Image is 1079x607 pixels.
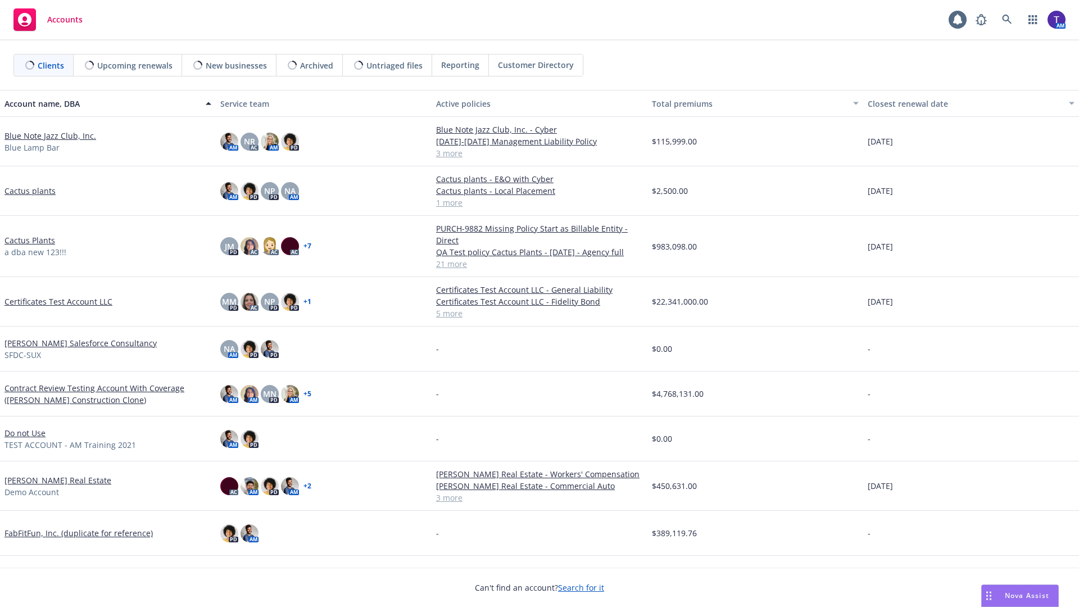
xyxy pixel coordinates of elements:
[996,8,1018,31] a: Search
[652,135,697,147] span: $115,999.00
[436,388,439,400] span: -
[436,527,439,539] span: -
[303,483,311,490] a: + 2
[436,223,643,246] a: PURCH-9882 Missing Policy Start as Billable Entity - Direct
[281,237,299,255] img: photo
[220,430,238,448] img: photo
[1022,8,1044,31] a: Switch app
[868,343,871,355] span: -
[558,582,604,593] a: Search for it
[4,246,66,258] span: a dba new 123!!!
[366,60,423,71] span: Untriaged files
[436,124,643,135] a: Blue Note Jazz Club, Inc. - Cyber
[38,60,64,71] span: Clients
[241,237,259,255] img: photo
[4,296,112,307] a: Certificates Test Account LLC
[863,90,1079,117] button: Closest renewal date
[4,486,59,498] span: Demo Account
[4,234,55,246] a: Cactus Plants
[436,468,643,480] a: [PERSON_NAME] Real Estate - Workers' Compensation
[220,182,238,200] img: photo
[241,477,259,495] img: photo
[436,197,643,209] a: 1 more
[436,296,643,307] a: Certificates Test Account LLC - Fidelity Bond
[652,98,846,110] div: Total premiums
[436,135,643,147] a: [DATE]-[DATE] Management Liability Policy
[300,60,333,71] span: Archived
[244,135,255,147] span: NR
[868,296,893,307] span: [DATE]
[284,185,296,197] span: NA
[868,98,1062,110] div: Closest renewal date
[4,142,60,153] span: Blue Lamp Bar
[216,90,432,117] button: Service team
[220,385,238,403] img: photo
[652,527,697,539] span: $389,119.76
[225,241,234,252] span: JM
[303,243,311,250] a: + 7
[652,433,672,445] span: $0.00
[436,98,643,110] div: Active policies
[868,135,893,147] span: [DATE]
[263,388,276,400] span: MN
[241,293,259,311] img: photo
[261,133,279,151] img: photo
[303,298,311,305] a: + 1
[652,241,697,252] span: $983,098.00
[4,382,211,406] a: Contract Review Testing Account With Coverage ([PERSON_NAME] Construction Clone)
[47,15,83,24] span: Accounts
[220,524,238,542] img: photo
[441,59,479,71] span: Reporting
[652,343,672,355] span: $0.00
[4,349,41,361] span: SFDC-SUX
[9,4,87,35] a: Accounts
[281,133,299,151] img: photo
[303,391,311,397] a: + 5
[220,477,238,495] img: photo
[970,8,992,31] a: Report a Bug
[4,130,96,142] a: Blue Note Jazz Club, Inc.
[264,296,275,307] span: NP
[868,185,893,197] span: [DATE]
[436,433,439,445] span: -
[97,60,173,71] span: Upcoming renewals
[436,258,643,270] a: 21 more
[436,173,643,185] a: Cactus plants - E&O with Cyber
[241,182,259,200] img: photo
[652,388,704,400] span: $4,768,131.00
[4,527,153,539] a: FabFitFun, Inc. (duplicate for reference)
[222,296,237,307] span: MM
[436,246,643,258] a: QA Test policy Cactus Plants - [DATE] - Agency full
[475,582,604,594] span: Can't find an account?
[220,133,238,151] img: photo
[868,527,871,539] span: -
[868,241,893,252] span: [DATE]
[241,430,259,448] img: photo
[436,480,643,492] a: [PERSON_NAME] Real Estate - Commercial Auto
[4,427,46,439] a: Do not Use
[647,90,863,117] button: Total premiums
[281,293,299,311] img: photo
[281,477,299,495] img: photo
[436,185,643,197] a: Cactus plants - Local Placement
[261,340,279,358] img: photo
[241,340,259,358] img: photo
[868,433,871,445] span: -
[498,59,574,71] span: Customer Directory
[868,480,893,492] span: [DATE]
[982,585,996,606] div: Drag to move
[281,385,299,403] img: photo
[652,296,708,307] span: $22,341,000.00
[264,185,275,197] span: NP
[432,90,647,117] button: Active policies
[4,185,56,197] a: Cactus plants
[436,492,643,504] a: 3 more
[436,343,439,355] span: -
[220,98,427,110] div: Service team
[4,474,111,486] a: [PERSON_NAME] Real Estate
[4,98,199,110] div: Account name, DBA
[436,284,643,296] a: Certificates Test Account LLC - General Liability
